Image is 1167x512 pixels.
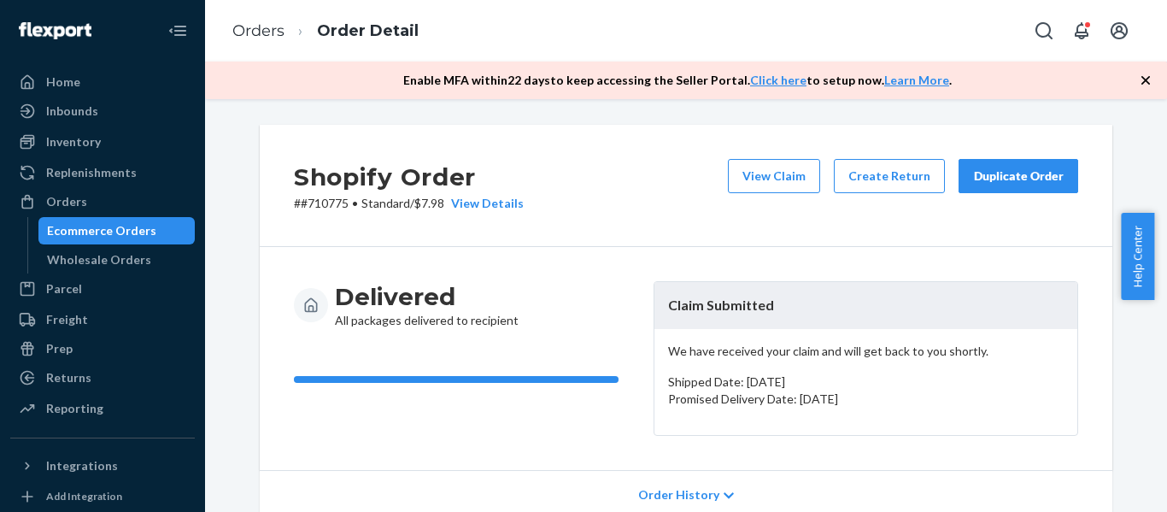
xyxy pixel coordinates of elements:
p: Shipped Date: [DATE] [668,374,1064,391]
h2: Shopify Order [294,159,524,195]
div: Inbounds [46,103,98,120]
span: • [352,196,358,210]
button: Open account menu [1102,14,1136,48]
div: Reporting [46,400,103,417]
p: # #710775 / $7.98 [294,195,524,212]
img: Flexport logo [19,22,91,39]
button: Help Center [1121,213,1154,300]
a: Add Integration [10,486,195,507]
a: Freight [10,306,195,333]
header: Claim Submitted [654,282,1077,329]
a: Wholesale Orders [38,246,196,274]
ol: breadcrumbs [219,6,432,56]
div: Returns [46,369,91,386]
button: View Details [444,195,524,212]
a: Parcel [10,275,195,303]
a: Order Detail [317,21,419,40]
iframe: Opens a widget where you can chat to one of our agents [1059,461,1150,503]
div: Wholesale Orders [47,251,151,268]
p: Promised Delivery Date: [DATE] [668,391,1064,408]
span: Standard [361,196,410,210]
div: Freight [46,311,88,328]
div: Integrations [46,457,118,474]
h3: Delivered [335,281,519,312]
div: Home [46,74,80,91]
div: Add Integration [46,489,122,503]
p: We have received your claim and will get back to you shortly. [668,343,1064,360]
a: Reporting [10,395,195,422]
a: Replenishments [10,159,195,186]
button: Duplicate Order [959,159,1078,193]
a: Click here [750,73,806,87]
button: View Claim [728,159,820,193]
a: Prep [10,335,195,362]
a: Orders [10,188,195,215]
a: Returns [10,364,195,391]
a: Learn More [884,73,949,87]
button: Open notifications [1064,14,1099,48]
a: Inventory [10,128,195,156]
button: Open Search Box [1027,14,1061,48]
div: Inventory [46,133,101,150]
div: Prep [46,340,73,357]
p: Enable MFA within 22 days to keep accessing the Seller Portal. to setup now. . [403,72,952,89]
button: Create Return [834,159,945,193]
div: Replenishments [46,164,137,181]
span: Order History [638,486,719,503]
a: Orders [232,21,284,40]
button: Close Navigation [161,14,195,48]
div: All packages delivered to recipient [335,281,519,329]
a: Inbounds [10,97,195,125]
a: Home [10,68,195,96]
div: Duplicate Order [973,168,1064,185]
div: Parcel [46,280,82,297]
div: Ecommerce Orders [47,222,156,239]
a: Ecommerce Orders [38,217,196,244]
div: Orders [46,193,87,210]
button: Integrations [10,452,195,480]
